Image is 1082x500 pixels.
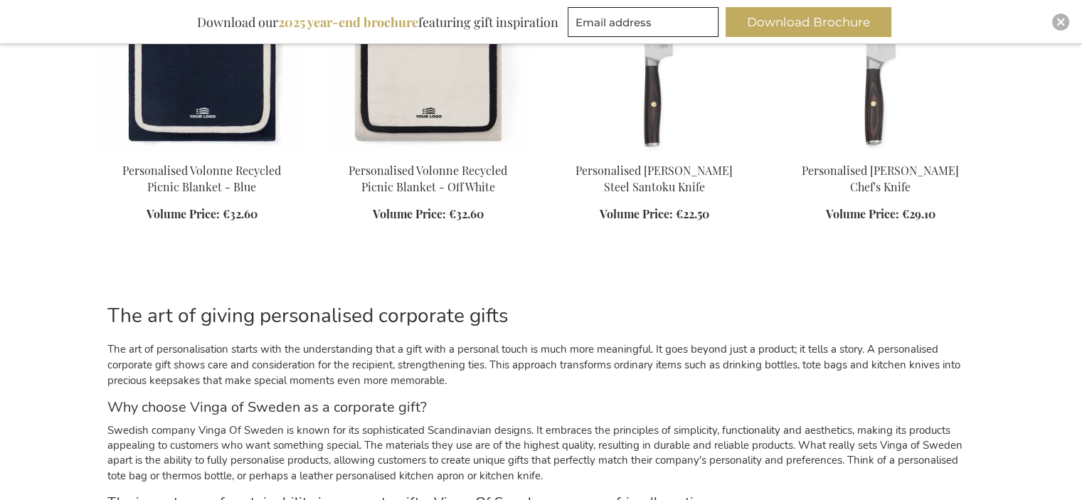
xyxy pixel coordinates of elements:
a: Volume Price: €32.60 [373,206,484,223]
span: Volume Price: [373,206,446,221]
a: Volume Price: €32.60 [147,206,258,223]
span: Volume Price: [826,206,899,221]
button: Download Brochure [726,7,891,37]
span: Volume Price: [147,206,220,221]
a: Personalised Volonne Recycled Picnic Blanket - Blue [100,145,304,159]
input: Email address [568,7,718,37]
p: Swedish company Vinga Of Sweden is known for its sophisticated Scandinavian designs. It embraces ... [107,422,975,484]
a: Volume Price: €22.50 [600,206,709,223]
h2: The art of giving personalised corporate gifts [107,305,975,327]
a: Personalised [PERSON_NAME] Steel Santoku Knife [576,163,733,194]
img: Close [1056,18,1065,26]
span: €32.60 [223,206,258,221]
a: Personalised Volonne Recycled Picnic Blanket - Blue [122,163,281,194]
span: €32.60 [449,206,484,221]
form: marketing offers and promotions [568,7,723,41]
a: Volume Price: €29.10 [826,206,935,223]
span: €29.10 [902,206,935,221]
div: Download our featuring gift inspiration [191,7,565,37]
a: Personalised Tara Steel Chef's Knife [779,145,982,159]
a: Personalised Tara Steel Santoku Knife [553,145,756,159]
a: Personalised Volonne Recycled Picnic Blanket - Off White [349,163,507,194]
h3: Why choose Vinga of Sweden as a corporate gift? [107,399,975,415]
span: Volume Price: [600,206,673,221]
p: The art of personalisation starts with the understanding that a gift with a personal touch is muc... [107,342,975,388]
a: Personalised Volonne Recycled Picnic Blanket - Off White [327,145,530,159]
div: Close [1052,14,1069,31]
a: Personalised [PERSON_NAME] Chef's Knife [802,163,959,194]
span: €22.50 [676,206,709,221]
b: 2025 year-end brochure [278,14,418,31]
